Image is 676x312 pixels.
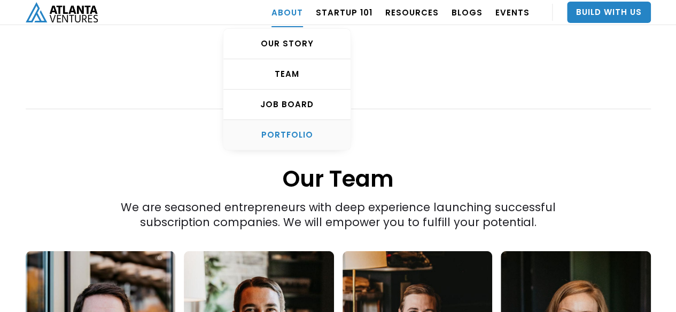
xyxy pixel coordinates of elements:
a: PORTFOLIO [223,120,351,150]
div: Job Board [223,99,351,110]
div: We are seasoned entrepreneurs with deep experience launching successful subscription companies. W... [88,34,588,230]
a: Build With Us [567,2,651,23]
div: PORTFOLIO [223,130,351,140]
a: OUR STORY [223,29,351,59]
a: TEAM [223,59,351,90]
div: OUR STORY [223,38,351,49]
div: TEAM [223,69,351,79]
a: Job Board [223,90,351,120]
h1: Our Team [26,110,651,194]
